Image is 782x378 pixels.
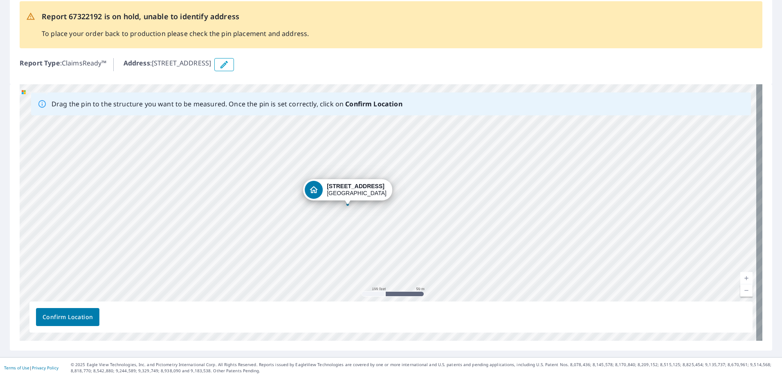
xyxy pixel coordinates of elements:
[43,312,93,322] span: Confirm Location
[124,58,211,71] p: : [STREET_ADDRESS]
[327,183,384,189] strong: [STREET_ADDRESS]
[4,365,29,371] a: Terms of Use
[124,59,150,67] b: Address
[32,365,58,371] a: Privacy Policy
[740,272,753,284] a: Current Level 18, Zoom In
[42,11,309,22] p: Report 67322192 is on hold, unable to identify address
[345,99,402,108] b: Confirm Location
[327,183,387,197] div: [GEOGRAPHIC_DATA]
[303,179,392,205] div: Dropped pin, building 1, Residential property, 938 S Alamo Rd Alamo, TX 78516
[740,284,753,297] a: Current Level 18, Zoom Out
[4,365,58,370] p: |
[20,59,60,67] b: Report Type
[71,362,778,374] p: © 2025 Eagle View Technologies, Inc. and Pictometry International Corp. All Rights Reserved. Repo...
[36,308,99,326] button: Confirm Location
[42,29,309,38] p: To place your order back to production please check the pin placement and address.
[52,99,402,109] p: Drag the pin to the structure you want to be measured. Once the pin is set correctly, click on
[20,58,107,71] p: : ClaimsReady™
